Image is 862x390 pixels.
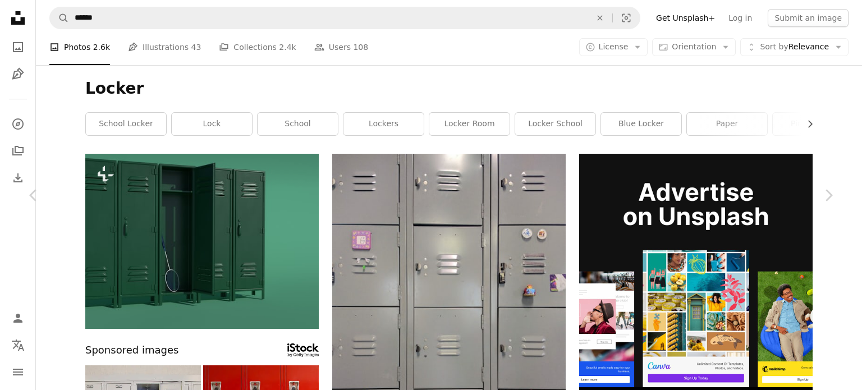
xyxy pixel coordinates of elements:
button: scroll list to the right [800,113,813,135]
span: License [599,42,629,51]
a: school locker [86,113,166,135]
a: Collections 2.4k [219,29,296,65]
button: Clear [588,7,612,29]
button: Menu [7,361,29,383]
button: License [579,38,648,56]
a: locker school [515,113,595,135]
a: Illustrations [7,63,29,85]
button: Submit an image [768,9,849,27]
a: pink locker [773,113,853,135]
button: Sort byRelevance [740,38,849,56]
a: lock [172,113,252,135]
a: Collections [7,140,29,162]
img: A row of green lockers sitting next to each other [85,154,319,329]
img: file-1636576776643-80d394b7be57image [579,154,813,387]
a: Get Unsplash+ [649,9,722,27]
a: Illustrations 43 [128,29,201,65]
span: Sponsored images [85,342,178,359]
a: Log in / Sign up [7,307,29,329]
button: Language [7,334,29,356]
button: Orientation [652,38,736,56]
a: A row of green lockers sitting next to each other [85,236,319,246]
span: 2.4k [279,41,296,53]
h1: Locker [85,79,813,99]
a: Users 108 [314,29,368,65]
form: Find visuals sitewide [49,7,640,29]
a: school [258,113,338,135]
a: locker room [429,113,510,135]
button: Search Unsplash [50,7,69,29]
a: gray steel locker with stickers [332,304,566,314]
span: Sort by [760,42,788,51]
span: Orientation [672,42,716,51]
span: Relevance [760,42,829,53]
span: 108 [353,41,368,53]
span: 43 [191,41,201,53]
a: Photos [7,36,29,58]
a: lockers [343,113,424,135]
a: Next [795,141,862,249]
a: Log in [722,9,759,27]
a: Explore [7,113,29,135]
a: paper [687,113,767,135]
button: Visual search [613,7,640,29]
a: blue locker [601,113,681,135]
